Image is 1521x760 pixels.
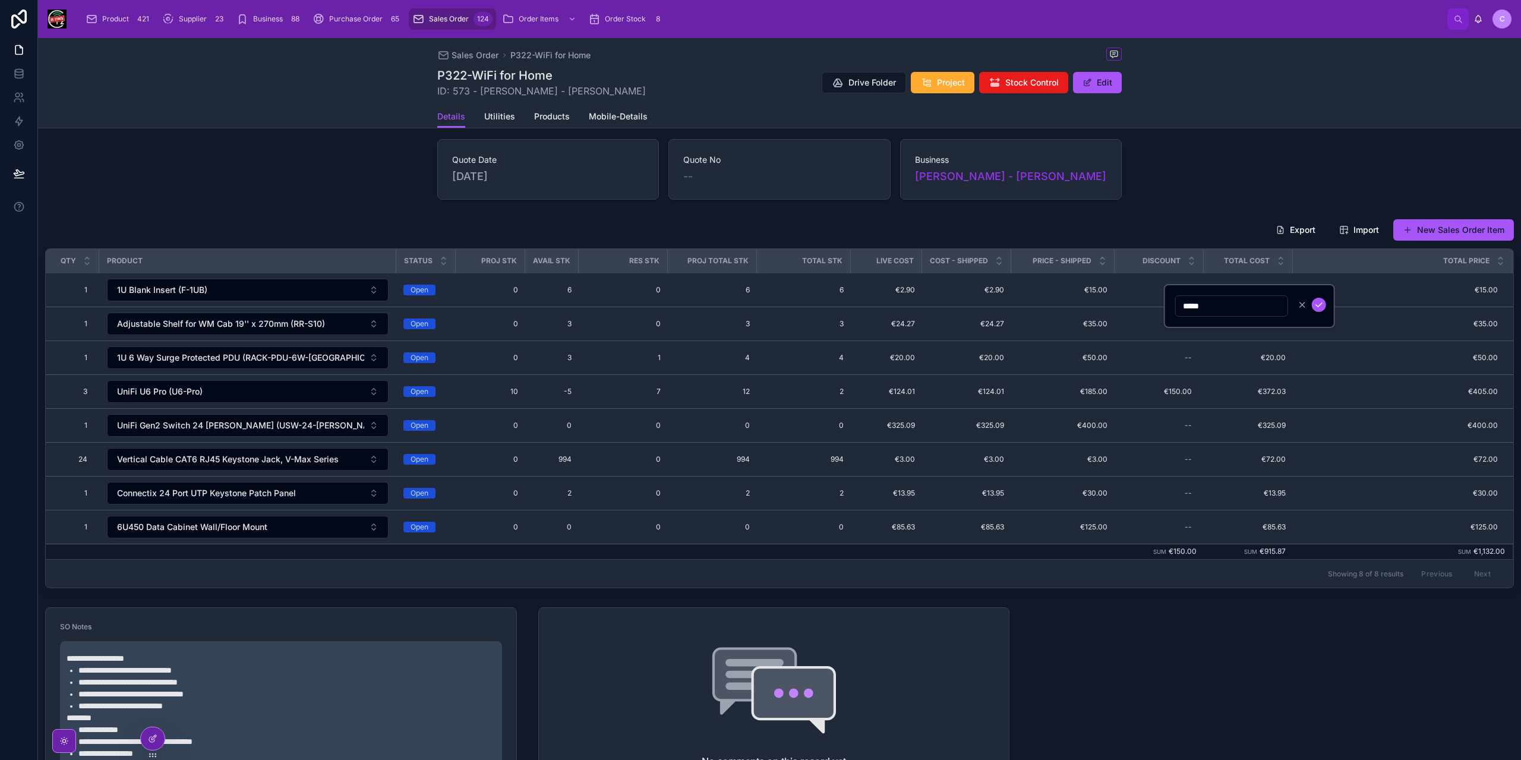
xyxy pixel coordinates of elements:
a: €124.01 [858,387,915,396]
a: 12 [675,387,750,396]
a: 0 [463,522,518,532]
a: €13.95 [1211,488,1286,498]
div: 23 [212,12,227,26]
a: €50.00 [1293,353,1498,362]
a: €72.00 [1211,455,1286,464]
span: 1 [65,421,87,430]
a: 1 [60,416,92,435]
button: Select Button [107,346,389,369]
button: Stock Control [979,72,1068,93]
a: Open [403,488,449,499]
span: Vertical Cable CAT6 RJ45 Keystone Jack, V-Max Series [117,453,339,465]
a: €400.00 [1293,421,1498,430]
span: Order Items [519,14,558,24]
span: Sales Order [452,49,498,61]
span: €150.00 [1169,547,1197,556]
a: €24.27 [929,319,1004,329]
a: 0 [586,285,661,295]
a: P322-WiFi for Home [510,49,591,61]
a: €325.09 [858,421,915,430]
a: Open [403,285,449,295]
span: Status [404,256,433,266]
span: 0 [532,522,572,532]
span: 24 [65,455,87,464]
a: Select Button [106,481,389,505]
a: €13.95 [929,488,1004,498]
a: Details [437,106,465,128]
div: 8 [651,12,665,26]
a: €50.00 [1018,353,1107,362]
a: 3 [60,382,92,401]
div: scrollable content [76,6,1447,32]
span: 1U Blank Insert (F-1UB) [117,284,207,296]
span: Supplier [179,14,207,24]
a: Select Button [106,346,389,370]
a: 0 [463,455,518,464]
span: 4 [764,353,844,362]
a: €20.00 [1211,353,1286,362]
span: 1U 6 Way Surge Protected PDU (RACK-PDU-6W-[GEOGRAPHIC_DATA]-1U) [117,352,364,364]
div: Open [411,285,428,295]
span: Proj Total Stk [687,256,749,266]
a: Purchase Order65 [309,8,406,30]
span: 0 [764,421,844,430]
span: 3 [532,319,572,329]
small: Sum [1153,548,1166,555]
span: Mobile-Details [589,111,648,122]
span: €915.87 [1260,547,1286,556]
a: 0 [463,488,518,498]
a: Business88 [233,8,307,30]
a: €3.00 [929,455,1004,464]
span: 0 [675,421,750,430]
a: €30.00 [1018,488,1107,498]
a: 6 [675,285,750,295]
a: 994 [675,455,750,464]
span: Total Cost [1224,256,1270,266]
a: Sales Order124 [409,8,496,30]
span: -5 [532,387,572,396]
span: Details [437,111,465,122]
button: Select Button [107,279,389,301]
a: -- [1122,416,1197,435]
a: -- [1122,450,1197,469]
span: UniFi U6 Pro (U6-Pro) [117,386,203,398]
a: Select Button [106,278,389,302]
a: 1 [586,353,661,362]
a: 6 [764,285,844,295]
span: Business [253,14,283,24]
a: Select Button [106,380,389,403]
a: Select Button [106,414,389,437]
span: Cost - Shipped [930,256,988,266]
a: €2.90 [858,285,915,295]
a: 0 [586,319,661,329]
span: €24.27 [858,319,915,329]
span: Adjustable Shelf for WM Cab 19'' x 270mm (RR-S10) [117,318,325,330]
a: Supplier23 [159,8,231,30]
span: €325.09 [929,421,1004,430]
a: €15.00 [1293,285,1498,295]
div: Open [411,488,428,499]
a: €125.00 [1293,522,1498,532]
span: 10 [463,387,518,396]
button: Import [1330,219,1389,241]
a: 2 [675,488,750,498]
span: Total Price [1443,256,1490,266]
span: Discount [1143,256,1181,266]
a: €15.00 [1018,285,1107,295]
a: €85.63 [1211,522,1286,532]
span: €85.63 [858,522,915,532]
a: €72.00 [1293,455,1498,464]
span: Drive Folder [848,77,896,89]
span: 0 [764,522,844,532]
a: Select Button [106,312,389,336]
